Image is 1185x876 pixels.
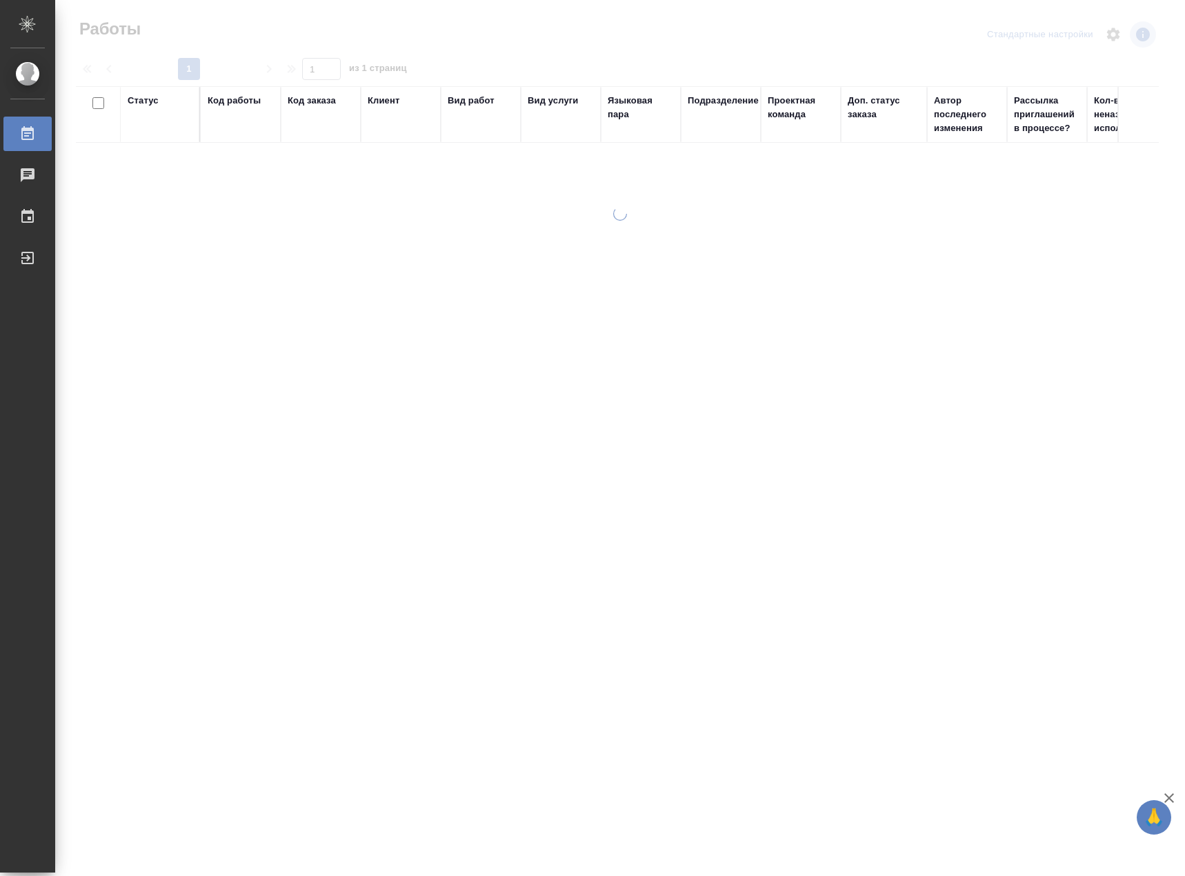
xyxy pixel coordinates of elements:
[528,94,579,108] div: Вид услуги
[128,94,159,108] div: Статус
[934,94,1000,135] div: Автор последнего изменения
[208,94,261,108] div: Код работы
[608,94,674,121] div: Языковая пара
[848,94,920,121] div: Доп. статус заказа
[688,94,759,108] div: Подразделение
[448,94,495,108] div: Вид работ
[768,94,834,121] div: Проектная команда
[368,94,399,108] div: Клиент
[1137,800,1171,835] button: 🙏
[288,94,336,108] div: Код заказа
[1014,94,1080,135] div: Рассылка приглашений в процессе?
[1094,94,1177,135] div: Кол-во неназначенных исполнителей
[1142,803,1166,832] span: 🙏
